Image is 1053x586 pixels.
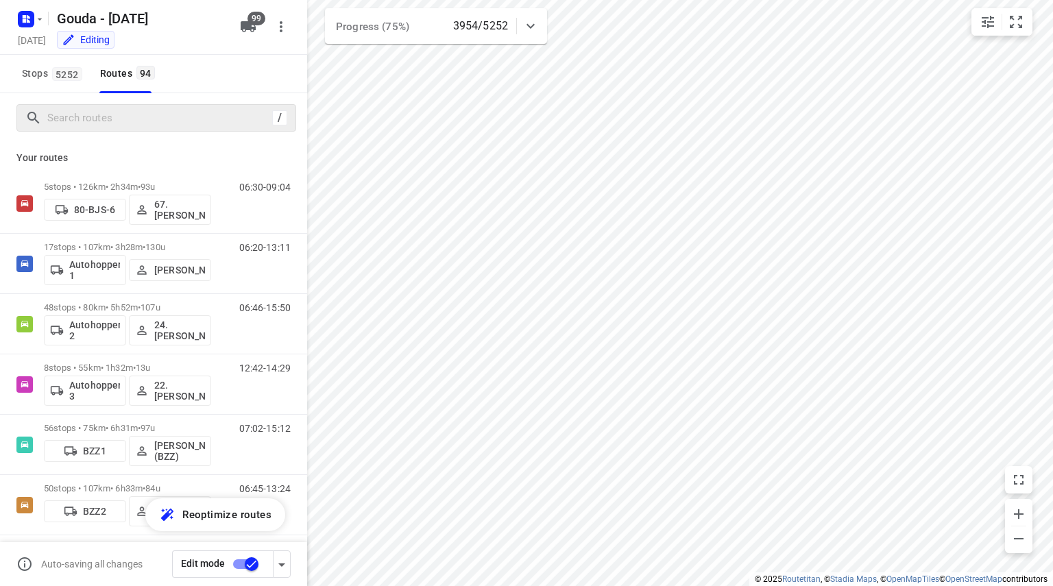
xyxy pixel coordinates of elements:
button: Autohopper 3 [44,376,126,406]
p: 50 stops • 107km • 6h33m [44,483,211,493]
p: 8 stops • 55km • 1h32m [44,363,211,373]
p: [PERSON_NAME] [154,265,205,276]
p: 06:46-15:50 [239,302,291,313]
button: Reoptimize routes [145,498,285,531]
span: Edit mode [181,558,225,569]
div: Driver app settings [274,555,290,572]
button: Autohopper 1 [44,255,126,285]
p: 22.[PERSON_NAME] [154,380,205,402]
p: Autohopper 2 [69,319,120,341]
div: small contained button group [971,8,1032,36]
h5: Project date [12,32,51,48]
p: Autohopper 3 [69,380,120,402]
span: 97u [141,423,155,433]
p: BZZ1 [83,445,106,456]
div: You are currently in edit mode. [62,33,110,47]
span: Progress (75%) [336,21,409,33]
p: 06:20-13:11 [239,242,291,253]
button: More [267,13,295,40]
p: Autohopper 1 [69,259,120,281]
button: 80-BJS-6 [44,199,126,221]
li: © 2025 , © , © © contributors [755,574,1048,584]
span: Stops [22,65,86,82]
input: Search routes [47,108,272,129]
p: 24. [PERSON_NAME] [154,319,205,341]
p: 5 stops • 126km • 2h34m [44,182,211,192]
span: 130u [145,242,165,252]
p: 56 stops • 75km • 6h31m [44,423,211,433]
span: 107u [141,302,160,313]
button: Autohopper 2 [44,315,126,345]
p: BZZ2 [83,506,106,517]
span: 13u [136,363,150,373]
button: BZZ1 [44,440,126,462]
p: 80-BJS-6 [74,204,115,215]
span: 5252 [52,67,82,81]
span: • [133,363,136,373]
a: Stadia Maps [830,574,877,584]
p: 12:42-14:29 [239,363,291,374]
a: OpenMapTiles [886,574,939,584]
h5: Rename [51,8,229,29]
span: 94 [136,66,155,80]
button: 22.[PERSON_NAME] [129,376,211,406]
span: • [138,423,141,433]
a: Routetitan [782,574,821,584]
span: 84u [145,483,160,493]
p: [PERSON_NAME] (BZZ) [154,440,205,462]
button: [PERSON_NAME] [129,259,211,281]
p: 67. [PERSON_NAME] [154,199,205,221]
p: 3954/5252 [453,18,508,34]
p: Your routes [16,151,291,165]
span: Reoptimize routes [182,506,271,524]
span: • [143,242,145,252]
p: 06:30-09:04 [239,182,291,193]
button: 67. [PERSON_NAME] [129,195,211,225]
div: / [272,110,287,125]
span: 99 [247,12,265,25]
span: • [138,302,141,313]
p: Auto-saving all changes [41,559,143,570]
p: 48 stops • 80km • 5h52m [44,302,211,313]
button: 24. [PERSON_NAME] [129,315,211,345]
span: • [143,483,145,493]
p: 17 stops • 107km • 3h28m [44,242,211,252]
span: • [138,182,141,192]
p: 06:45-13:24 [239,483,291,494]
button: 99 [234,13,262,40]
a: OpenStreetMap [945,574,1002,584]
button: [PERSON_NAME] (BZZ) [129,496,211,526]
p: 07:02-15:12 [239,423,291,434]
button: Fit zoom [1002,8,1030,36]
button: Map settings [974,8,1002,36]
button: [PERSON_NAME] (BZZ) [129,436,211,466]
div: Routes [100,65,159,82]
span: 93u [141,182,155,192]
button: BZZ2 [44,500,126,522]
div: Progress (75%)3954/5252 [325,8,547,44]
